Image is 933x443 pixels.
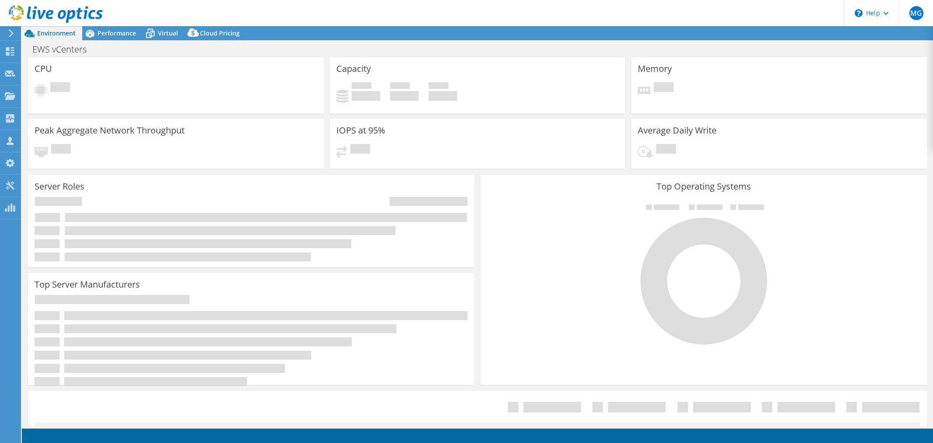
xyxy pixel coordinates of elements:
h4: 0 GiB [352,91,380,101]
span: Environment [37,29,76,37]
span: Used [352,82,371,91]
span: Performance [98,29,136,37]
span: Total [429,82,448,91]
h1: EWS vCenters [28,45,100,54]
span: MG [909,6,923,20]
h3: Top Server Manufacturers [35,280,140,289]
span: Pending [656,144,676,156]
h3: Average Daily Write [638,126,716,135]
h3: IOPS at 95% [336,126,385,135]
h3: Memory [638,64,672,74]
h4: 0 GiB [429,91,457,101]
span: Cloud Pricing [200,29,240,37]
span: Free [390,82,410,91]
h3: Peak Aggregate Network Throughput [35,126,185,135]
h4: 0 GiB [390,91,419,101]
h3: Capacity [336,64,371,74]
span: Pending [51,144,71,156]
span: Pending [654,82,674,94]
svg: \n [855,9,863,17]
span: Pending [50,82,70,94]
h3: CPU [35,64,52,74]
span: Pending [350,144,370,156]
h3: Server Roles [35,182,84,191]
span: Virtual [158,29,178,37]
h3: Top Operating Systems [487,182,920,191]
